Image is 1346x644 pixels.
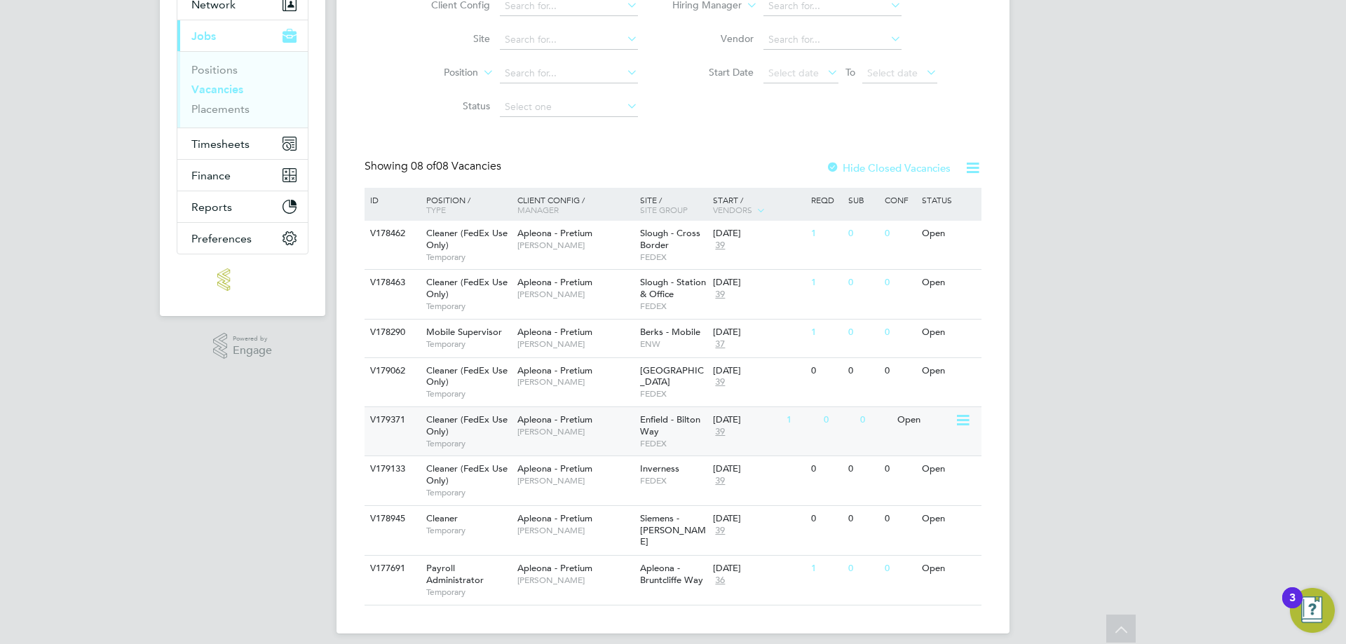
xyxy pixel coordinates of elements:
span: 08 Vacancies [411,159,501,173]
button: Preferences [177,223,308,254]
span: FEDEX [640,301,707,312]
span: Slough - Station & Office [640,276,706,300]
input: Select one [500,97,638,117]
div: V179371 [367,407,416,433]
div: ID [367,188,416,212]
div: 0 [845,506,881,532]
div: Showing [365,159,504,174]
span: Temporary [426,338,510,350]
span: Apleona - Pretium [517,326,592,338]
span: FEDEX [640,475,707,486]
span: Cleaner (FedEx Use Only) [426,413,508,437]
button: Jobs [177,20,308,51]
span: ENW [640,338,707,350]
div: Status [918,188,979,212]
div: 0 [845,320,881,345]
button: Timesheets [177,128,308,159]
div: Open [918,358,979,384]
div: 0 [845,456,881,482]
span: Cleaner (FedEx Use Only) [426,364,508,388]
div: [DATE] [713,277,804,289]
span: FEDEX [640,252,707,263]
span: Type [426,204,446,215]
div: 1 [783,407,820,433]
span: Vendors [713,204,752,215]
div: [DATE] [713,563,804,575]
div: V178462 [367,221,416,247]
label: Hide Closed Vacancies [826,161,951,174]
div: Jobs [177,51,308,128]
span: 36 [713,575,727,587]
span: Preferences [191,232,252,245]
div: 0 [820,407,857,433]
span: Timesheets [191,137,250,151]
div: Start / [709,188,808,223]
span: [PERSON_NAME] [517,240,633,251]
span: 39 [713,289,727,301]
div: V178463 [367,270,416,296]
span: Enfield - Bilton Way [640,413,700,437]
div: 0 [808,358,844,384]
span: 39 [713,525,727,537]
div: 0 [881,358,918,384]
div: 0 [808,506,844,532]
div: [DATE] [713,365,804,377]
div: Reqd [808,188,844,212]
div: V179133 [367,456,416,482]
span: Temporary [426,487,510,498]
span: Powered by [233,333,272,345]
div: 1 [808,320,844,345]
div: Client Config / [514,188,637,221]
a: Powered byEngage [213,333,273,359]
span: FEDEX [640,388,707,399]
div: Open [894,407,955,433]
a: Go to home page [177,268,308,291]
span: Reports [191,200,232,214]
input: Search for... [763,30,902,50]
div: 0 [881,506,918,532]
span: Select date [867,67,918,79]
span: 39 [713,426,727,438]
span: Finance [191,169,231,182]
input: Search for... [500,64,638,83]
div: [DATE] [713,463,804,475]
div: 0 [881,221,918,247]
span: Cleaner (FedEx Use Only) [426,227,508,251]
div: 0 [857,407,893,433]
div: 1 [808,556,844,582]
button: Open Resource Center, 3 new notifications [1290,588,1335,633]
div: 0 [881,556,918,582]
button: Reports [177,191,308,222]
span: Apleona - Pretium [517,364,592,376]
span: Temporary [426,587,510,598]
span: Payroll Administrator [426,562,484,586]
span: Apleona - Bruntcliffe Way [640,562,703,586]
span: Temporary [426,388,510,399]
a: Positions [191,63,238,76]
label: Vendor [673,32,754,45]
span: 39 [713,376,727,388]
span: [PERSON_NAME] [517,376,633,388]
span: Apleona - Pretium [517,512,592,524]
span: Apleona - Pretium [517,413,592,425]
span: Cleaner [426,512,458,524]
span: [PERSON_NAME] [517,426,633,437]
div: Open [918,506,979,532]
span: Site Group [640,204,688,215]
span: Jobs [191,29,216,43]
span: 08 of [411,159,436,173]
span: Temporary [426,252,510,263]
span: Inverness [640,463,679,474]
span: [PERSON_NAME] [517,289,633,300]
span: Temporary [426,525,510,536]
div: Conf [881,188,918,212]
span: Temporary [426,438,510,449]
a: Placements [191,102,250,116]
img: teamsupport-logo-retina.png [217,268,268,291]
div: Open [918,270,979,296]
span: FEDEX [640,438,707,449]
label: Position [397,66,478,80]
span: Slough - Cross Border [640,227,700,251]
div: 0 [845,221,881,247]
div: Open [918,221,979,247]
